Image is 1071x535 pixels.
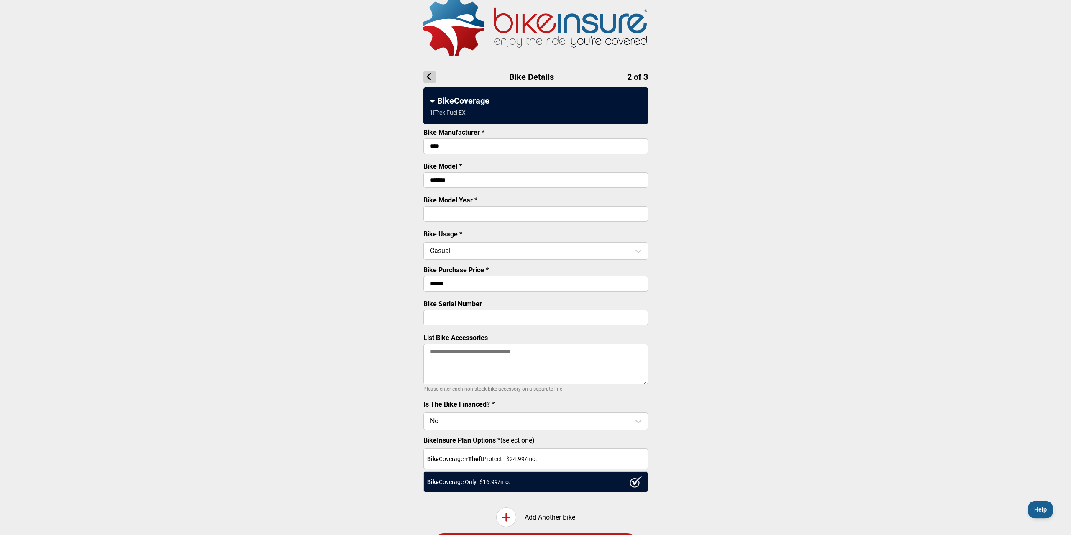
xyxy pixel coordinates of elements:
strong: Theft [468,456,483,462]
strong: Bike [427,479,439,485]
span: 2 of 3 [627,72,648,82]
img: ux1sgP1Haf775SAghJI38DyDlYP+32lKFAAAAAElFTkSuQmCC [630,476,642,488]
div: 1 | Trek | Fuel EX [430,109,466,116]
label: Is The Bike Financed? * [423,400,495,408]
h1: Bike Details [423,71,648,83]
iframe: Toggle Customer Support [1028,501,1054,518]
div: Add Another Bike [423,507,648,527]
label: Bike Model Year * [423,196,477,204]
label: (select one) [423,436,648,444]
p: Please enter each non-stock bike accessory on a separate line [423,384,648,394]
label: Bike Manufacturer * [423,128,484,136]
label: Bike Usage * [423,230,462,238]
strong: BikeInsure Plan Options * [423,436,500,444]
strong: Bike [427,456,439,462]
div: BikeCoverage [430,96,642,106]
label: Bike Purchase Price * [423,266,489,274]
div: Coverage Only - $16.99 /mo. [423,471,648,492]
label: Bike Serial Number [423,300,482,308]
div: Coverage + Protect - $ 24.99 /mo. [423,448,648,469]
label: List Bike Accessories [423,334,488,342]
label: Bike Model * [423,162,462,170]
